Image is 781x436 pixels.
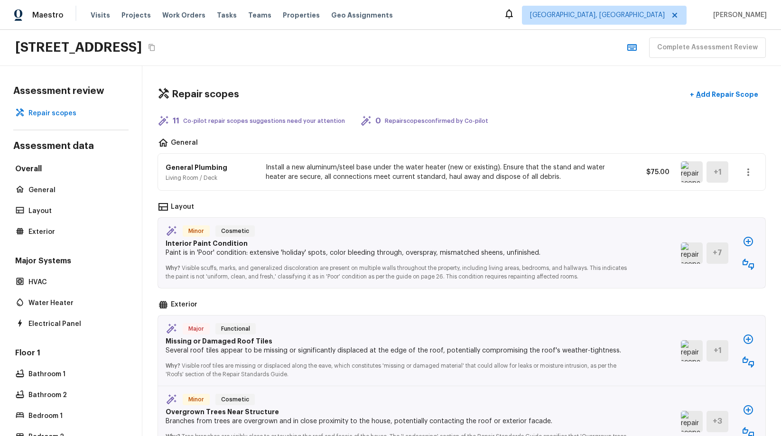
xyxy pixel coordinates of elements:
[162,10,205,20] span: Work Orders
[91,10,110,20] span: Visits
[171,202,194,213] p: Layout
[217,324,254,334] span: Functional
[681,340,703,362] img: repair scope asset
[28,227,123,237] p: Exterior
[166,407,628,417] p: Overgrown Trees Near Structure
[166,163,227,172] p: General Plumbing
[331,10,393,20] span: Geo Assignments
[714,167,722,177] h5: + 1
[173,116,179,126] h5: 11
[13,140,129,154] h4: Assessment data
[28,370,123,379] p: Bathroom 1
[166,346,628,355] p: Several roof tiles appear to be missing or significantly displaced at the edge of the roof, poten...
[13,85,129,97] h4: Assessment review
[13,164,129,176] h5: Overall
[166,355,628,378] p: Visible roof tiles are missing or displaced along the eave, which constitutes 'missing or damaged...
[694,90,758,99] p: Add Repair Scope
[28,186,123,195] p: General
[714,345,722,356] h5: + 1
[166,239,628,248] p: Interior Paint Condition
[183,117,345,125] p: Co-pilot repair scopes suggestions need your attention
[185,324,208,334] span: Major
[713,416,722,427] h5: + 3
[530,10,665,20] span: [GEOGRAPHIC_DATA], [GEOGRAPHIC_DATA]
[185,395,208,404] span: Minor
[217,395,253,404] span: Cosmetic
[28,109,123,118] p: Repair scopes
[15,39,142,56] h2: [STREET_ADDRESS]
[681,411,703,432] img: repair scope asset
[28,390,123,400] p: Bathroom 2
[217,226,253,236] span: Cosmetic
[171,138,198,149] p: General
[375,116,381,126] h5: 0
[385,117,488,125] p: Repair scopes confirmed by Co-pilot
[283,10,320,20] span: Properties
[146,41,158,54] button: Copy Address
[682,85,766,104] button: +Add Repair Scope
[709,10,767,20] span: [PERSON_NAME]
[248,10,271,20] span: Teams
[681,161,703,183] img: repair scope asset
[13,256,129,268] h5: Major Systems
[13,348,129,360] h5: Floor 1
[172,88,239,101] h4: Repair scopes
[185,226,208,236] span: Minor
[32,10,64,20] span: Maestro
[166,258,628,280] p: Visible scuffs, marks, and generalized discoloration are present on multiple walls throughout the...
[166,363,180,369] span: Why?
[627,167,669,177] p: $75.00
[217,12,237,19] span: Tasks
[28,206,123,216] p: Layout
[166,174,227,182] p: Living Room / Deck
[28,298,123,308] p: Water Heater
[28,319,123,329] p: Electrical Panel
[171,300,197,311] p: Exterior
[166,336,628,346] p: Missing or Damaged Roof Tiles
[166,248,628,258] p: Paint is in 'Poor' condition: extensive 'holiday' spots, color bleeding through, overspray, misma...
[166,417,628,426] p: Branches from trees are overgrown and in close proximity to the house, potentially contacting the...
[266,163,615,182] p: Install a new aluminum/steel base under the water heater (new or existing). Ensure that the stand...
[28,411,123,421] p: Bedroom 1
[166,265,180,271] span: Why?
[121,10,151,20] span: Projects
[28,278,123,287] p: HVAC
[681,242,703,264] img: repair scope asset
[713,248,722,258] h5: + 7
